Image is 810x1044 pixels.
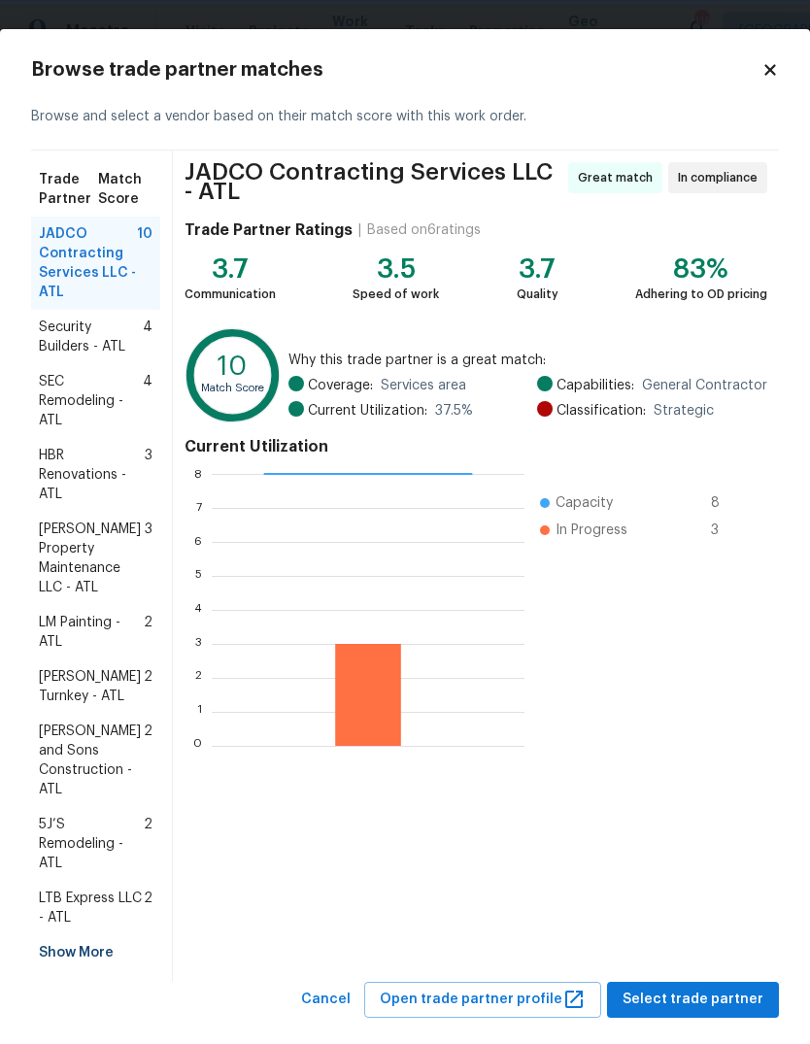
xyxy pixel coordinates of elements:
[654,401,714,421] span: Strategic
[185,285,276,304] div: Communication
[607,982,779,1018] button: Select trade partner
[39,667,144,706] span: [PERSON_NAME] Turnkey - ATL
[678,168,765,187] span: In compliance
[353,259,439,279] div: 3.5
[98,170,152,209] span: Match Score
[144,722,152,799] span: 2
[301,988,351,1012] span: Cancel
[364,982,601,1018] button: Open trade partner profile
[201,383,264,393] text: Match Score
[557,401,646,421] span: Classification:
[144,667,152,706] span: 2
[195,569,202,581] text: 5
[194,467,202,479] text: 8
[143,318,152,356] span: 4
[185,259,276,279] div: 3.7
[39,815,144,873] span: 5J’S Remodeling - ATL
[39,520,145,597] span: [PERSON_NAME] Property Maintenance LLC - ATL
[145,446,152,504] span: 3
[144,815,152,873] span: 2
[31,84,779,151] div: Browse and select a vendor based on their match score with this work order.
[194,535,202,547] text: 6
[711,521,742,540] span: 3
[143,372,152,430] span: 4
[380,988,586,1012] span: Open trade partner profile
[308,376,373,395] span: Coverage:
[642,376,767,395] span: General Contractor
[293,982,358,1018] button: Cancel
[31,935,160,970] div: Show More
[218,354,247,380] text: 10
[144,613,152,652] span: 2
[185,220,353,240] h4: Trade Partner Ratings
[367,220,481,240] div: Based on 6 ratings
[381,376,466,395] span: Services area
[31,60,761,80] h2: Browse trade partner matches
[578,168,660,187] span: Great match
[39,889,144,927] span: LTB Express LLC - ATL
[39,318,143,356] span: Security Builders - ATL
[195,671,202,683] text: 2
[39,372,143,430] span: SEC Remodeling - ATL
[353,285,439,304] div: Speed of work
[185,437,767,456] h4: Current Utilization
[195,637,202,649] text: 3
[517,285,558,304] div: Quality
[711,493,742,513] span: 8
[557,376,634,395] span: Capabilities:
[39,224,137,302] span: JADCO Contracting Services LLC - ATL
[39,170,98,209] span: Trade Partner
[194,603,202,615] text: 4
[145,520,152,597] span: 3
[517,259,558,279] div: 3.7
[193,739,202,751] text: 0
[353,220,367,240] div: |
[144,889,152,927] span: 2
[623,988,763,1012] span: Select trade partner
[435,401,473,421] span: 37.5 %
[185,162,562,201] span: JADCO Contracting Services LLC - ATL
[556,521,627,540] span: In Progress
[308,401,427,421] span: Current Utilization:
[556,493,613,513] span: Capacity
[39,722,144,799] span: [PERSON_NAME] and Sons Construction - ATL
[288,351,767,370] span: Why this trade partner is a great match:
[137,224,152,302] span: 10
[197,705,202,717] text: 1
[635,285,767,304] div: Adhering to OD pricing
[39,446,145,504] span: HBR Renovations - ATL
[196,501,202,513] text: 7
[635,259,767,279] div: 83%
[39,613,144,652] span: LM Painting - ATL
